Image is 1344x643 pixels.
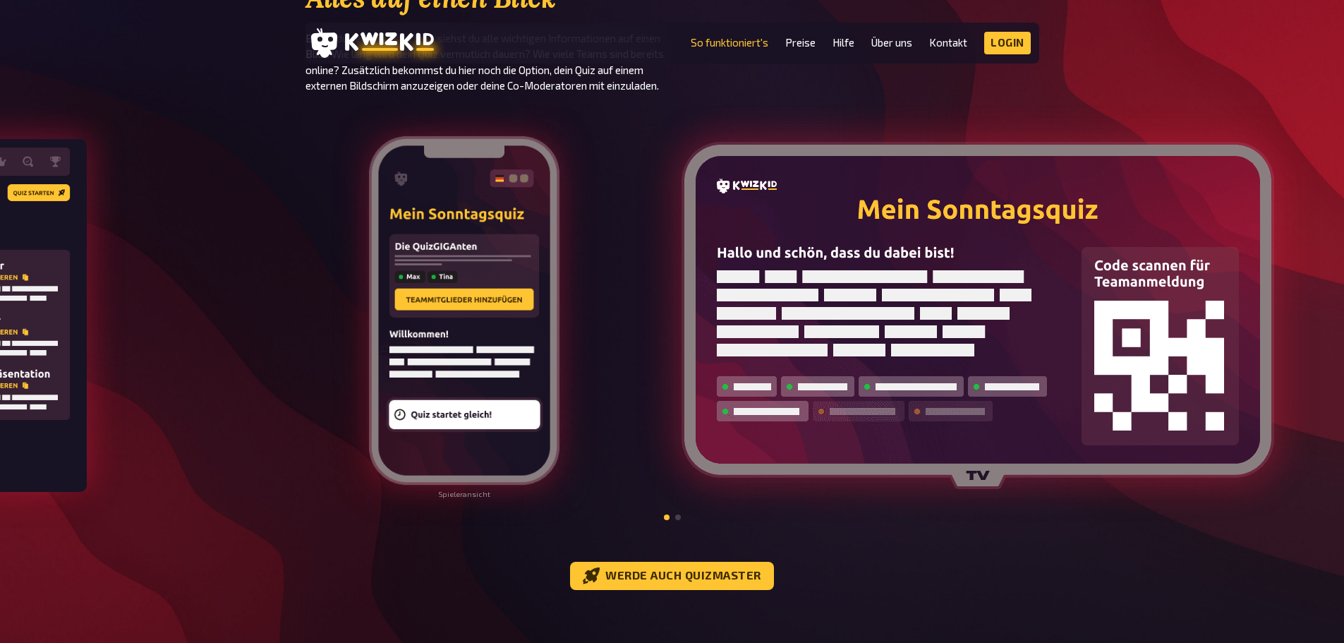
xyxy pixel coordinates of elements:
[682,142,1274,489] img: TV
[833,37,854,49] a: Hilfe
[929,37,967,49] a: Kontakt
[368,490,561,499] center: Spieleransicht
[305,30,672,94] p: Bevor du dein Quiz startest, siehst du alle wichtigen Informationen auf einen Blick: Wie lang wir...
[691,37,768,49] a: So funktioniert's
[785,37,816,49] a: Preise
[984,32,1031,54] a: Login
[871,37,912,49] a: Über uns
[570,562,774,590] a: Werde auch Quizmaster
[368,134,561,487] img: Mobile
